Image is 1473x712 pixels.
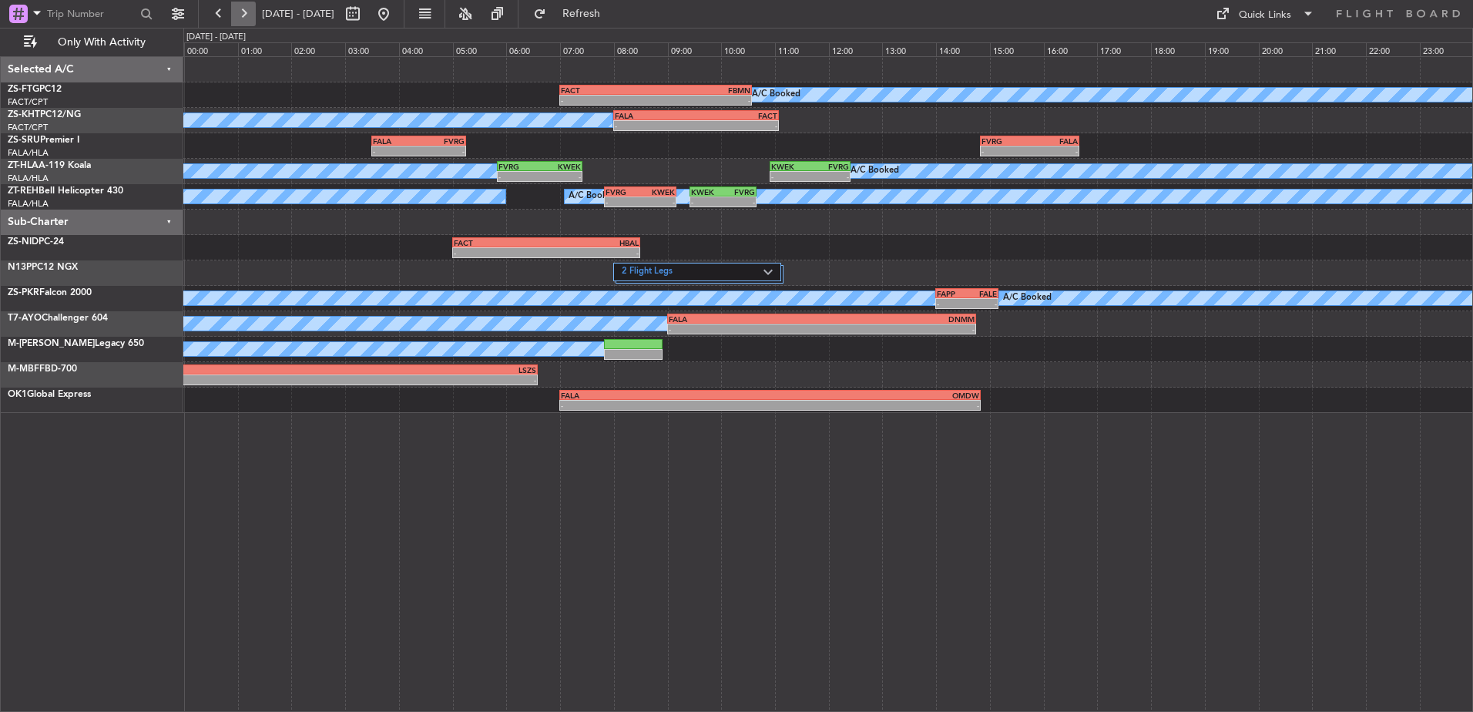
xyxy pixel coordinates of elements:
[8,288,39,297] span: ZS-PKR
[454,248,546,257] div: -
[810,162,850,171] div: FVRG
[771,172,810,181] div: -
[691,187,723,196] div: KWEK
[1205,42,1259,56] div: 19:00
[8,173,49,184] a: FALA/HLA
[775,42,829,56] div: 11:00
[821,314,975,324] div: DNMM
[851,160,899,183] div: A/C Booked
[267,375,536,385] div: -
[668,42,722,56] div: 09:00
[498,162,539,171] div: FVRG
[17,30,167,55] button: Only With Activity
[8,85,39,94] span: ZS-FTG
[8,136,79,145] a: ZS-SRUPremier I
[8,390,27,399] span: OK1
[606,197,640,207] div: -
[262,7,334,21] span: [DATE] - [DATE]
[40,37,163,48] span: Only With Activity
[691,197,723,207] div: -
[539,162,580,171] div: KWEK
[373,146,418,156] div: -
[614,42,668,56] div: 08:00
[1003,287,1052,310] div: A/C Booked
[937,299,967,308] div: -
[770,401,978,410] div: -
[721,42,775,56] div: 10:00
[8,339,144,348] a: M-[PERSON_NAME]Legacy 650
[561,86,656,95] div: FACT
[882,42,936,56] div: 13:00
[669,314,822,324] div: FALA
[8,237,39,247] span: ZS-NID
[8,198,49,210] a: FALA/HLA
[8,161,39,170] span: ZT-HLA
[622,266,763,279] label: 2 Flight Legs
[1151,42,1205,56] div: 18:00
[561,391,770,400] div: FALA
[1208,2,1322,26] button: Quick Links
[981,136,1029,146] div: FVRG
[8,263,78,272] a: N13PPC12 NGX
[723,187,755,196] div: FVRG
[656,86,750,95] div: FBMN
[640,187,675,196] div: KWEK
[47,2,136,25] input: Trip Number
[8,110,81,119] a: ZS-KHTPC12/NG
[1029,136,1077,146] div: FALA
[184,42,238,56] div: 00:00
[8,314,42,323] span: T7-AYO
[453,42,507,56] div: 05:00
[454,238,546,247] div: FACT
[345,42,399,56] div: 03:00
[8,161,91,170] a: ZT-HLAA-119 Koala
[615,111,696,120] div: FALA
[238,42,292,56] div: 01:00
[936,42,990,56] div: 14:00
[669,324,822,334] div: -
[8,186,123,196] a: ZT-REHBell Helicopter 430
[937,289,967,298] div: FAPP
[8,147,49,159] a: FALA/HLA
[526,2,619,26] button: Refresh
[8,314,108,323] a: T7-AYOChallenger 604
[770,391,978,400] div: OMDW
[829,42,883,56] div: 12:00
[696,111,778,120] div: FACT
[640,197,675,207] div: -
[549,8,614,19] span: Refresh
[399,42,453,56] div: 04:00
[8,237,64,247] a: ZS-NIDPC-24
[8,263,32,272] span: N13P
[752,83,800,106] div: A/C Booked
[561,96,656,105] div: -
[1097,42,1151,56] div: 17:00
[606,187,640,196] div: FVRG
[8,339,95,348] span: M-[PERSON_NAME]
[373,136,418,146] div: FALA
[291,42,345,56] div: 02:00
[810,172,850,181] div: -
[981,146,1029,156] div: -
[506,42,560,56] div: 06:00
[8,364,45,374] span: M-MBFF
[1029,146,1077,156] div: -
[656,96,750,105] div: -
[8,390,91,399] a: OK1Global Express
[1366,42,1420,56] div: 22:00
[1312,42,1366,56] div: 21:00
[8,186,39,196] span: ZT-REH
[560,42,614,56] div: 07:00
[418,136,464,146] div: FVRG
[1239,8,1291,23] div: Quick Links
[723,197,755,207] div: -
[615,121,696,130] div: -
[546,248,639,257] div: -
[1259,42,1313,56] div: 20:00
[1044,42,1098,56] div: 16:00
[990,42,1044,56] div: 15:00
[8,364,77,374] a: M-MBFFBD-700
[186,31,246,44] div: [DATE] - [DATE]
[546,238,639,247] div: HBAL
[8,288,92,297] a: ZS-PKRFalcon 2000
